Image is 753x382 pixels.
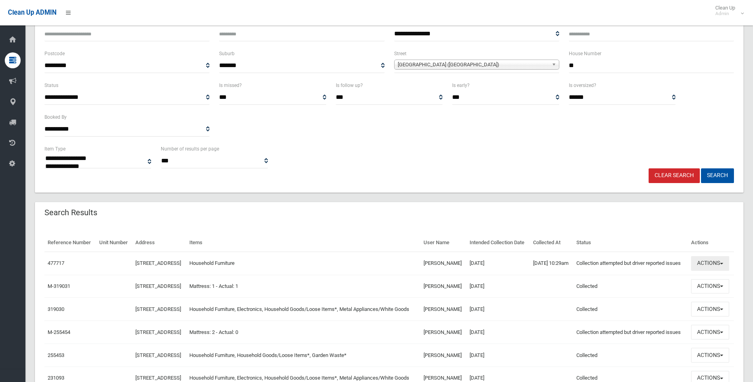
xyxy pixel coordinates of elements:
a: [STREET_ADDRESS] [135,375,181,381]
a: 231093 [48,375,64,381]
button: Actions [691,325,729,340]
td: Collected [573,344,688,367]
th: Address [132,234,186,252]
label: Street [394,49,406,58]
label: Postcode [44,49,65,58]
label: Booked By [44,113,67,122]
td: Collection attempted but driver reported issues [573,321,688,344]
td: [PERSON_NAME] [420,252,466,275]
td: Household Furniture [186,252,421,275]
span: Clean Up ADMIN [8,9,56,16]
th: Items [186,234,421,252]
td: [DATE] [466,298,530,321]
td: Household Furniture, Electronics, Household Goods/Loose Items*, Metal Appliances/White Goods [186,298,421,321]
a: [STREET_ADDRESS] [135,306,181,312]
th: Status [573,234,688,252]
td: [DATE] 10:29am [530,252,573,275]
a: [STREET_ADDRESS] [135,283,181,289]
button: Actions [691,279,729,294]
a: M-255454 [48,329,70,335]
a: 477717 [48,260,64,266]
button: Search [701,168,734,183]
th: Reference Number [44,234,96,252]
th: Collected At [530,234,573,252]
label: Is oversized? [569,81,596,90]
button: Actions [691,302,729,316]
a: [STREET_ADDRESS] [135,329,181,335]
td: Collected [573,275,688,298]
a: [STREET_ADDRESS] [135,260,181,266]
td: [DATE] [466,344,530,367]
td: Collected [573,298,688,321]
label: Is early? [452,81,470,90]
label: Number of results per page [161,145,219,153]
a: 255453 [48,352,64,358]
label: Item Type [44,145,65,153]
small: Admin [715,11,735,17]
span: Clean Up [711,5,743,17]
td: [DATE] [466,321,530,344]
th: Intended Collection Date [466,234,530,252]
td: [PERSON_NAME] [420,275,466,298]
td: Mattress: 1 - Actual: 1 [186,275,421,298]
label: Is missed? [219,81,242,90]
th: Actions [688,234,734,252]
th: Unit Number [96,234,132,252]
a: 319030 [48,306,64,312]
td: Mattress: 2 - Actual: 0 [186,321,421,344]
a: M-319031 [48,283,70,289]
button: Actions [691,348,729,363]
header: Search Results [35,205,107,220]
td: [PERSON_NAME] [420,298,466,321]
td: [PERSON_NAME] [420,321,466,344]
td: [PERSON_NAME] [420,344,466,367]
button: Actions [691,256,729,271]
td: Household Furniture, Household Goods/Loose Items*, Garden Waste* [186,344,421,367]
a: Clear Search [649,168,700,183]
th: User Name [420,234,466,252]
label: Is follow up? [336,81,363,90]
td: [DATE] [466,275,530,298]
td: [DATE] [466,252,530,275]
label: Suburb [219,49,235,58]
label: Status [44,81,58,90]
label: House Number [569,49,601,58]
td: Collection attempted but driver reported issues [573,252,688,275]
a: [STREET_ADDRESS] [135,352,181,358]
span: [GEOGRAPHIC_DATA] ([GEOGRAPHIC_DATA]) [398,60,549,69]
